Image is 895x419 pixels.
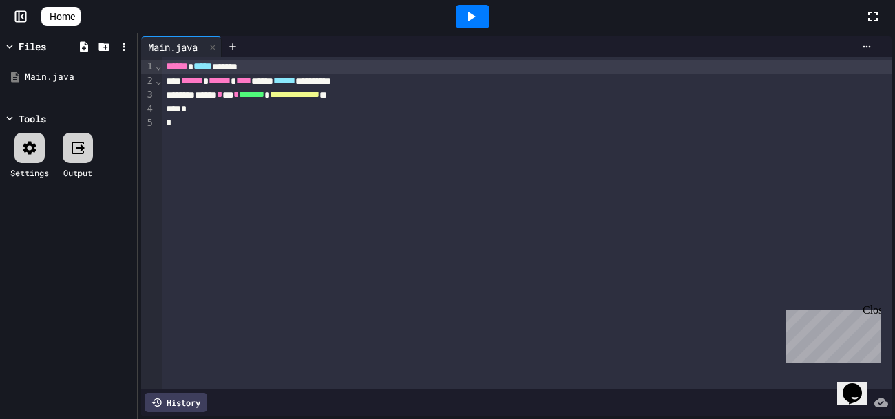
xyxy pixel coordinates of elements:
div: 2 [141,74,155,89]
iframe: chat widget [781,304,881,363]
div: Tools [19,111,46,126]
div: 5 [141,116,155,130]
span: Fold line [155,61,162,72]
div: Output [63,166,92,179]
div: History [145,393,207,412]
div: 4 [141,103,155,116]
div: 3 [141,88,155,103]
div: 1 [141,60,155,74]
a: Home [41,7,81,26]
div: Main.java [25,70,132,84]
div: Files [19,39,46,54]
div: Settings [10,166,49,179]
iframe: chat widget [837,364,881,405]
div: Chat with us now!Close [6,6,95,87]
span: Home [50,10,75,23]
span: Fold line [155,75,162,86]
div: Main.java [141,36,222,57]
div: Main.java [141,40,204,54]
